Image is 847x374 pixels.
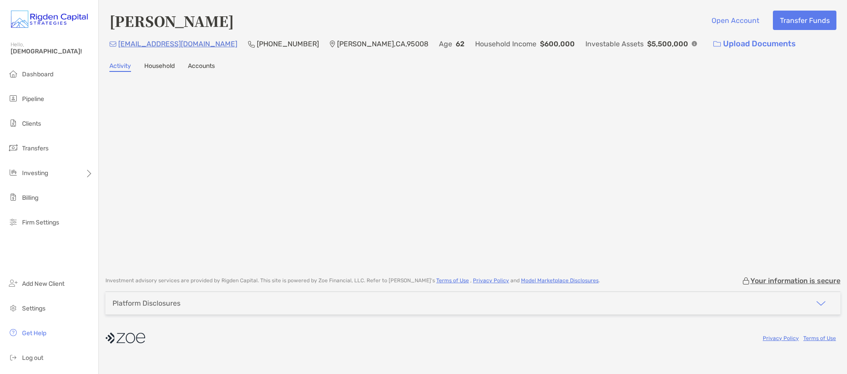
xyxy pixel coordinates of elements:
[118,38,237,49] p: [EMAIL_ADDRESS][DOMAIN_NAME]
[773,11,836,30] button: Transfer Funds
[708,34,802,53] a: Upload Documents
[8,303,19,313] img: settings icon
[8,192,19,202] img: billing icon
[647,38,688,49] p: $5,500,000
[109,11,234,31] h4: [PERSON_NAME]
[8,352,19,363] img: logout icon
[248,41,255,48] img: Phone Icon
[22,329,46,337] span: Get Help
[22,71,53,78] span: Dashboard
[22,280,64,288] span: Add New Client
[456,38,465,49] p: 62
[521,277,599,284] a: Model Marketplace Disclosures
[109,41,116,47] img: Email Icon
[105,328,145,348] img: company logo
[8,142,19,153] img: transfers icon
[8,68,19,79] img: dashboard icon
[22,169,48,177] span: Investing
[8,118,19,128] img: clients icon
[692,41,697,46] img: Info Icon
[22,194,38,202] span: Billing
[585,38,644,49] p: Investable Assets
[22,95,44,103] span: Pipeline
[188,62,215,72] a: Accounts
[713,41,721,47] img: button icon
[105,277,600,284] p: Investment advisory services are provided by Rigden Capital . This site is powered by Zoe Financi...
[473,277,509,284] a: Privacy Policy
[22,305,45,312] span: Settings
[144,62,175,72] a: Household
[8,278,19,288] img: add_new_client icon
[330,41,335,48] img: Location Icon
[816,298,826,309] img: icon arrow
[8,217,19,227] img: firm-settings icon
[439,38,452,49] p: Age
[763,335,799,341] a: Privacy Policy
[22,354,43,362] span: Log out
[22,120,41,127] span: Clients
[337,38,428,49] p: [PERSON_NAME] , CA , 95008
[112,299,180,307] div: Platform Disclosures
[11,48,93,55] span: [DEMOGRAPHIC_DATA]!
[475,38,536,49] p: Household Income
[8,327,19,338] img: get-help icon
[705,11,766,30] button: Open Account
[436,277,469,284] a: Terms of Use
[11,4,88,35] img: Zoe Logo
[8,167,19,178] img: investing icon
[803,335,836,341] a: Terms of Use
[109,62,131,72] a: Activity
[8,93,19,104] img: pipeline icon
[540,38,575,49] p: $600,000
[22,145,49,152] span: Transfers
[257,38,319,49] p: [PHONE_NUMBER]
[22,219,59,226] span: Firm Settings
[750,277,840,285] p: Your information is secure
